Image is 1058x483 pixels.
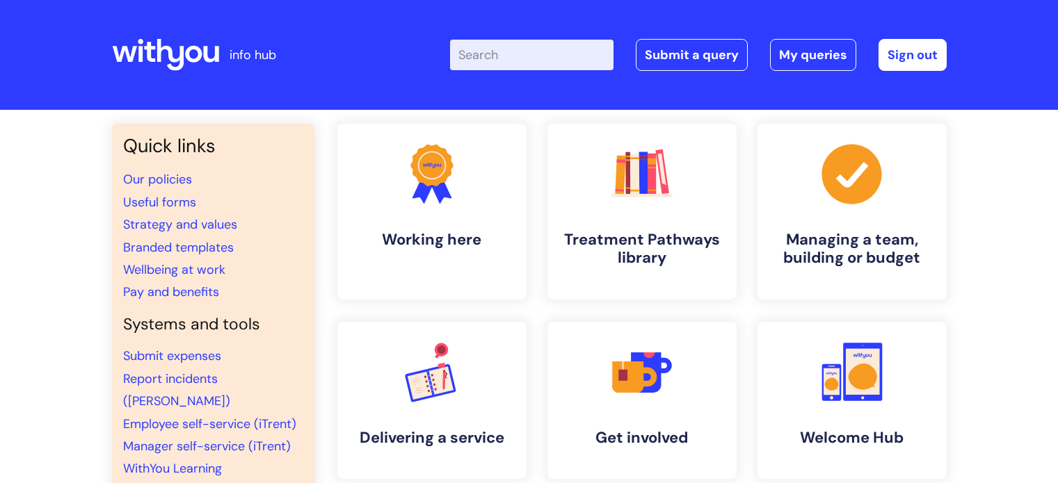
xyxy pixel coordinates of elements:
a: Managing a team, building or budget [758,124,947,300]
a: Our policies [123,171,192,188]
h4: Get involved [559,429,726,447]
a: Submit a query [636,39,748,71]
a: Wellbeing at work [123,261,225,278]
a: Report incidents ([PERSON_NAME]) [123,370,230,409]
a: Get involved [547,322,737,479]
a: My queries [770,39,856,71]
a: Manager self-service (iTrent) [123,438,291,455]
a: Employee self-service (iTrent) [123,416,296,432]
a: Sign out [879,39,947,71]
a: WithYou Learning [123,460,222,477]
a: Delivering a service [337,322,527,479]
p: info hub [230,44,276,66]
h4: Treatment Pathways library [559,231,726,268]
a: Submit expenses [123,347,221,364]
a: Welcome Hub [758,322,947,479]
a: Pay and benefits [123,284,219,300]
h4: Systems and tools [123,315,304,334]
a: Branded templates [123,239,234,256]
input: Search [450,40,614,70]
a: Useful forms [123,194,196,211]
h4: Welcome Hub [769,429,936,447]
h4: Managing a team, building or budget [769,231,936,268]
h4: Delivering a service [348,429,515,447]
a: Strategy and values [123,216,237,233]
h3: Quick links [123,135,304,157]
a: Treatment Pathways library [547,124,737,300]
h4: Working here [348,231,515,249]
div: | - [450,39,947,71]
a: Working here [337,124,527,300]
